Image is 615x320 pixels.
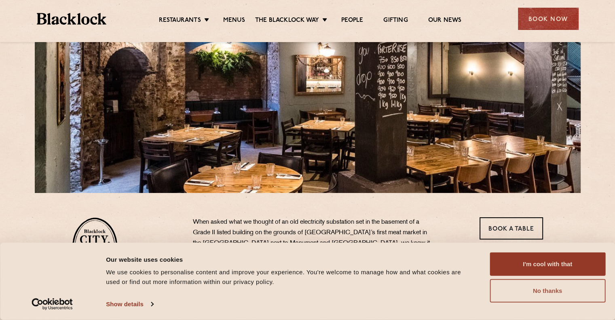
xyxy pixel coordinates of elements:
[480,217,543,239] a: Book a Table
[37,13,107,25] img: BL_Textured_Logo-footer-cropped.svg
[255,17,319,25] a: The Blacklock Way
[223,17,245,25] a: Menus
[159,17,201,25] a: Restaurants
[518,8,579,30] div: Book Now
[106,254,471,264] div: Our website uses cookies
[17,298,88,310] a: Usercentrics Cookiebot - opens in a new window
[341,17,363,25] a: People
[383,17,408,25] a: Gifting
[490,279,605,303] button: No thanks
[193,217,431,290] p: When asked what we thought of an old electricity substation set in the basement of a Grade II lis...
[490,252,605,276] button: I'm cool with that
[428,17,462,25] a: Our News
[106,267,471,287] div: We use cookies to personalise content and improve your experience. You're welcome to manage how a...
[106,298,153,310] a: Show details
[72,217,118,278] img: City-stamp-default.svg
